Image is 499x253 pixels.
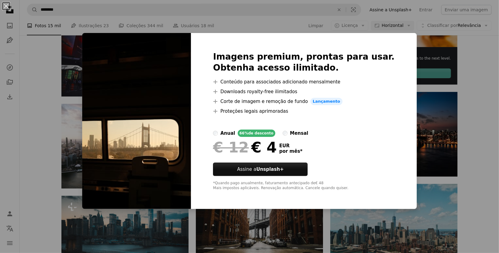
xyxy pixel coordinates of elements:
[283,131,288,136] input: mensal
[213,139,249,155] span: € 12
[213,108,394,115] li: Proteções legais aprimoradas
[279,143,303,148] span: EUR
[213,51,394,73] h2: Imagens premium, prontas para usar. Obtenha acesso ilimitado.
[213,181,394,191] div: *Quando pago anualmente, faturamento antecipado de € 48 Mais impostos aplicáveis. Renovação autom...
[213,139,277,155] div: € 4
[213,78,394,86] li: Conteúdo para associados adicionado mensalmente
[279,148,303,154] span: por mês *
[213,131,218,136] input: anual66%de desconto
[213,163,308,176] button: Assine aUnsplash+
[213,88,394,95] li: Downloads royalty-free ilimitados
[310,98,343,105] span: Lançamento
[256,167,284,172] strong: Unsplash+
[238,130,275,137] div: 66% de desconto
[220,130,235,137] div: anual
[82,33,191,209] img: premium_photo-1680667832221-abfb04ba7cfa
[290,130,308,137] div: mensal
[213,98,394,105] li: Corte de imagem e remoção de fundo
